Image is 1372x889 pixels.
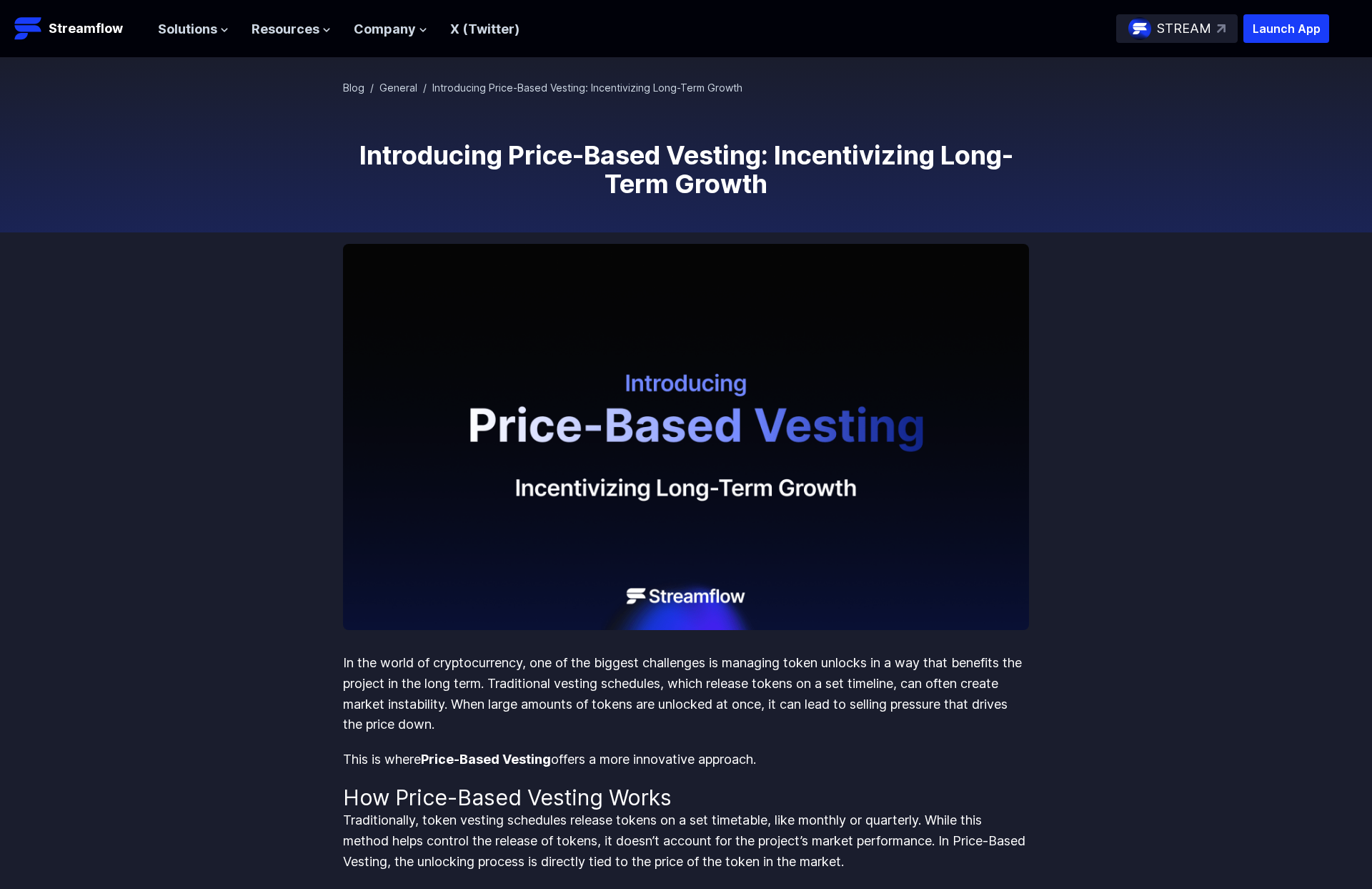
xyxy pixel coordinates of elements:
[421,752,551,767] strong: Price-Based Vesting
[158,19,229,40] button: Solutions
[432,82,742,94] span: Introducing Price-Based Vesting: Incentivizing Long-Term Growth
[1243,14,1329,43] button: Launch App
[14,14,144,43] a: Streamflow
[343,141,1029,198] h1: Introducing Price-Based Vesting: Incentivizing Long-Term Growth
[343,653,1029,735] p: In the world of cryptocurrency, one of the biggest challenges is managing token unlocks in a way ...
[423,82,427,94] span: /
[370,82,374,94] span: /
[354,19,427,40] button: Company
[1128,17,1151,40] img: streamflow-logo-circle.png
[252,19,331,40] button: Resources
[343,785,1029,810] h2: How Price-Based Vesting Works
[343,244,1029,630] img: Introducing Price-Based Vesting: Incentivizing Long-Term Growth
[343,810,1029,872] p: Traditionally, token vesting schedules release tokens on a set timetable, like monthly or quarter...
[49,19,123,39] p: Streamflow
[158,19,217,40] span: Solutions
[450,21,520,36] a: X (Twitter)
[1157,19,1211,39] p: STREAM
[343,750,1029,770] p: This is where offers a more innovative approach.
[379,82,417,94] a: General
[343,82,364,94] a: Blog
[1217,24,1226,33] img: top-right-arrow.svg
[252,19,319,40] span: Resources
[14,14,43,43] img: Streamflow Logo
[354,19,416,40] span: Company
[1116,14,1238,43] a: STREAM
